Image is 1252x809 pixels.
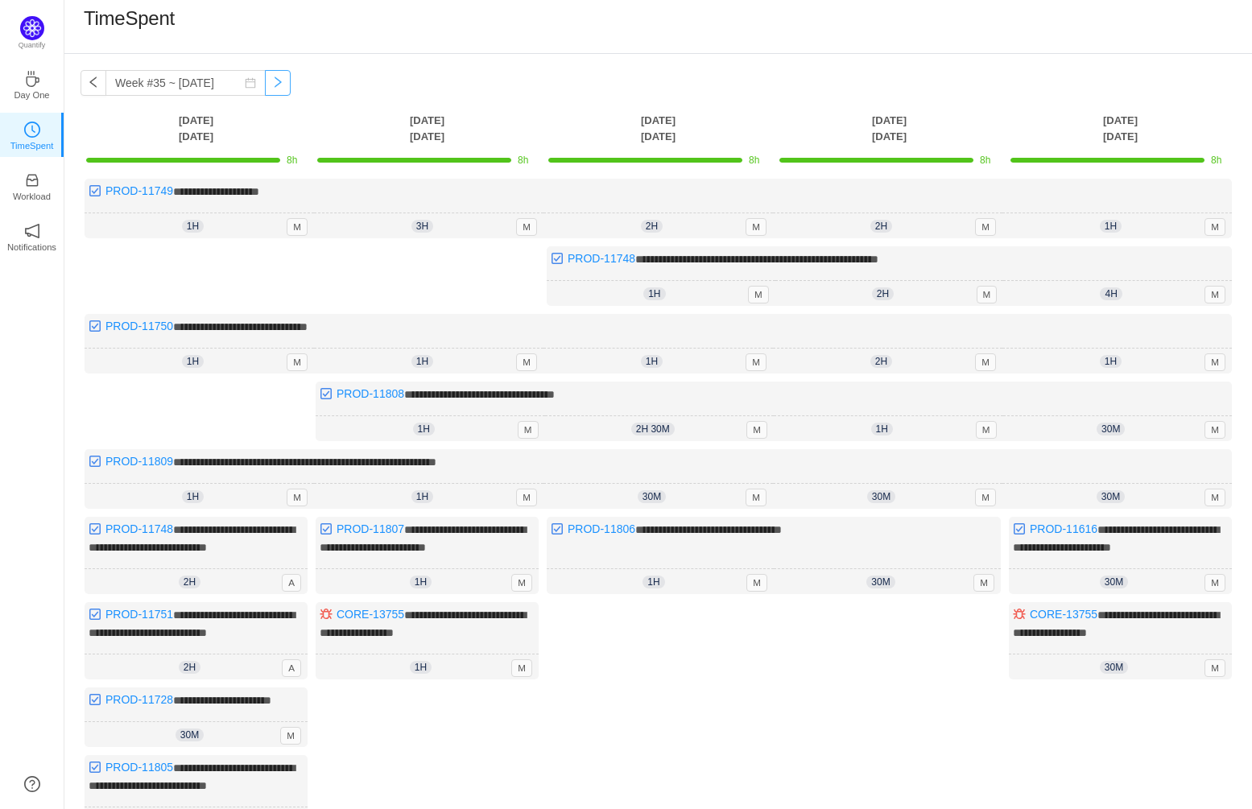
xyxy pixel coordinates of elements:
[13,189,51,204] p: Workload
[631,423,675,435] span: 2h 30m
[543,112,774,145] th: [DATE] [DATE]
[89,608,101,621] img: 10318
[89,455,101,468] img: 10318
[870,355,892,368] span: 2h
[81,112,312,145] th: [DATE] [DATE]
[518,421,539,439] span: M
[1097,423,1125,435] span: 30m
[105,320,173,332] a: PROD-11750
[551,252,564,265] img: 10318
[24,76,40,92] a: icon: coffeeDay One
[1204,421,1225,439] span: M
[511,659,532,677] span: M
[1030,522,1097,535] a: PROD-11616
[1204,286,1225,303] span: M
[1204,489,1225,506] span: M
[287,155,297,166] span: 8h
[179,576,200,588] span: 2h
[1100,220,1122,233] span: 1h
[89,184,101,197] img: 10318
[643,287,665,300] span: 1h
[411,220,433,233] span: 3h
[105,70,266,96] input: Select a week
[179,661,200,674] span: 2h
[105,184,173,197] a: PROD-11749
[1100,661,1128,674] span: 30m
[1005,112,1236,145] th: [DATE] [DATE]
[176,729,204,741] span: 30m
[643,576,664,588] span: 1h
[748,286,769,303] span: M
[411,490,433,503] span: 1h
[977,286,998,303] span: M
[337,608,404,621] a: CORE-13755
[641,220,663,233] span: 2h
[1100,355,1122,368] span: 1h
[774,112,1005,145] th: [DATE] [DATE]
[746,218,766,236] span: M
[105,693,173,706] a: PROD-11728
[84,6,175,31] h1: TimeSpent
[746,421,767,439] span: M
[518,155,528,166] span: 8h
[24,126,40,142] a: icon: clock-circleTimeSpent
[320,522,333,535] img: 10318
[337,387,404,400] a: PROD-11808
[746,489,766,506] span: M
[105,522,173,535] a: PROD-11748
[516,218,537,236] span: M
[411,355,433,368] span: 1h
[280,727,301,745] span: M
[413,423,435,435] span: 1h
[89,693,101,706] img: 10318
[312,112,543,145] th: [DATE] [DATE]
[866,576,895,588] span: 30m
[641,355,663,368] span: 1h
[1097,490,1125,503] span: 30m
[105,608,173,621] a: PROD-11751
[81,70,106,96] button: icon: left
[105,761,173,774] a: PROD-11805
[265,70,291,96] button: icon: right
[867,490,895,503] span: 30m
[1204,353,1225,371] span: M
[749,155,759,166] span: 8h
[24,776,40,792] a: icon: question-circle
[287,218,308,236] span: M
[105,455,173,468] a: PROD-11809
[568,252,635,265] a: PROD-11748
[1030,608,1097,621] a: CORE-13755
[19,40,46,52] p: Quantify
[182,490,204,503] span: 1h
[89,761,101,774] img: 10318
[20,16,44,40] img: Quantify
[516,353,537,371] span: M
[14,88,49,102] p: Day One
[980,155,990,166] span: 8h
[10,138,54,153] p: TimeSpent
[1204,218,1225,236] span: M
[516,489,537,506] span: M
[182,220,204,233] span: 1h
[511,574,532,592] span: M
[975,489,996,506] span: M
[973,574,994,592] span: M
[1013,522,1026,535] img: 10318
[320,608,333,621] img: 10303
[1100,576,1128,588] span: 30m
[1204,659,1225,677] span: M
[551,522,564,535] img: 10318
[568,522,635,535] a: PROD-11806
[638,490,666,503] span: 30m
[287,489,308,506] span: M
[24,172,40,188] i: icon: inbox
[182,355,204,368] span: 1h
[24,122,40,138] i: icon: clock-circle
[871,423,893,435] span: 1h
[24,177,40,193] a: icon: inboxWorkload
[872,287,894,300] span: 2h
[89,522,101,535] img: 10318
[975,353,996,371] span: M
[976,421,997,439] span: M
[245,77,256,89] i: icon: calendar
